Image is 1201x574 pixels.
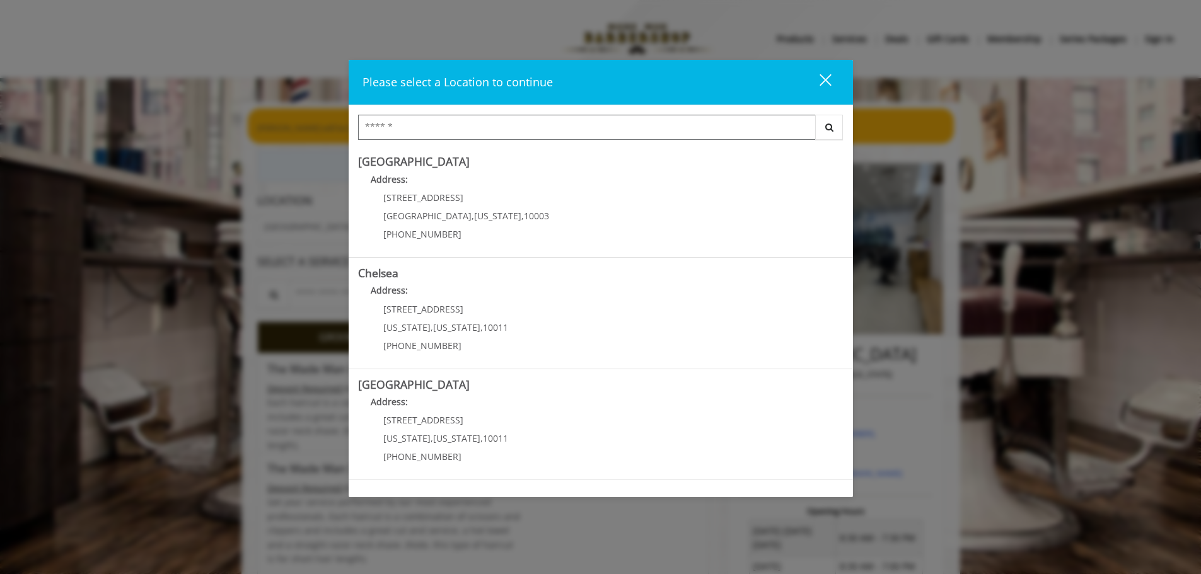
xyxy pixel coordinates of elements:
span: , [472,210,474,222]
span: , [521,210,524,222]
span: [US_STATE] [433,432,480,444]
span: [STREET_ADDRESS] [383,303,463,315]
b: Address: [371,284,408,296]
span: 10003 [524,210,549,222]
span: , [480,321,483,333]
span: [US_STATE] [474,210,521,222]
span: , [431,321,433,333]
b: Address: [371,173,408,185]
i: Search button [822,123,837,132]
button: close dialog [796,69,839,95]
span: [PHONE_NUMBER] [383,340,461,352]
span: [GEOGRAPHIC_DATA] [383,210,472,222]
b: Chelsea [358,265,398,280]
span: [PHONE_NUMBER] [383,451,461,462]
span: [STREET_ADDRESS] [383,414,463,426]
span: 10011 [483,321,508,333]
span: , [480,432,483,444]
span: [PHONE_NUMBER] [383,228,461,240]
b: Address: [371,396,408,408]
b: Flatiron [358,488,397,503]
span: [US_STATE] [433,321,480,333]
span: [US_STATE] [383,321,431,333]
div: Center Select [358,115,844,146]
span: [STREET_ADDRESS] [383,192,463,204]
span: 10011 [483,432,508,444]
span: [US_STATE] [383,432,431,444]
span: , [431,432,433,444]
div: close dialog [805,73,830,92]
b: [GEOGRAPHIC_DATA] [358,377,470,392]
input: Search Center [358,115,816,140]
b: [GEOGRAPHIC_DATA] [358,154,470,169]
span: Please select a Location to continue [363,74,553,89]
